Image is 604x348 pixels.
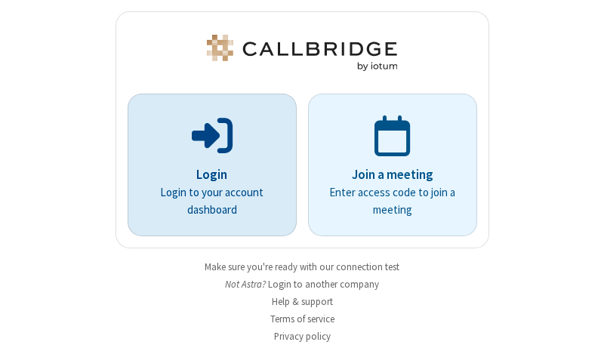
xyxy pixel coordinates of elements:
a: Privacy policy [274,330,331,343]
p: Login to your account dashboard [149,184,276,218]
a: Help & support [272,295,333,308]
a: Make sure you're ready with our connection test [205,260,399,273]
img: Astra [204,35,400,71]
p: Join a meeting [329,165,456,185]
a: Terms of service [270,313,334,325]
button: LoginLogin to your account dashboard [128,94,297,236]
p: Enter access code to join a meeting [329,184,456,218]
li: Not Astra? [116,277,489,291]
p: Login [149,165,276,185]
a: Join a meetingEnter access code to join a meeting [308,94,477,236]
button: Login to another company [268,277,379,291]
